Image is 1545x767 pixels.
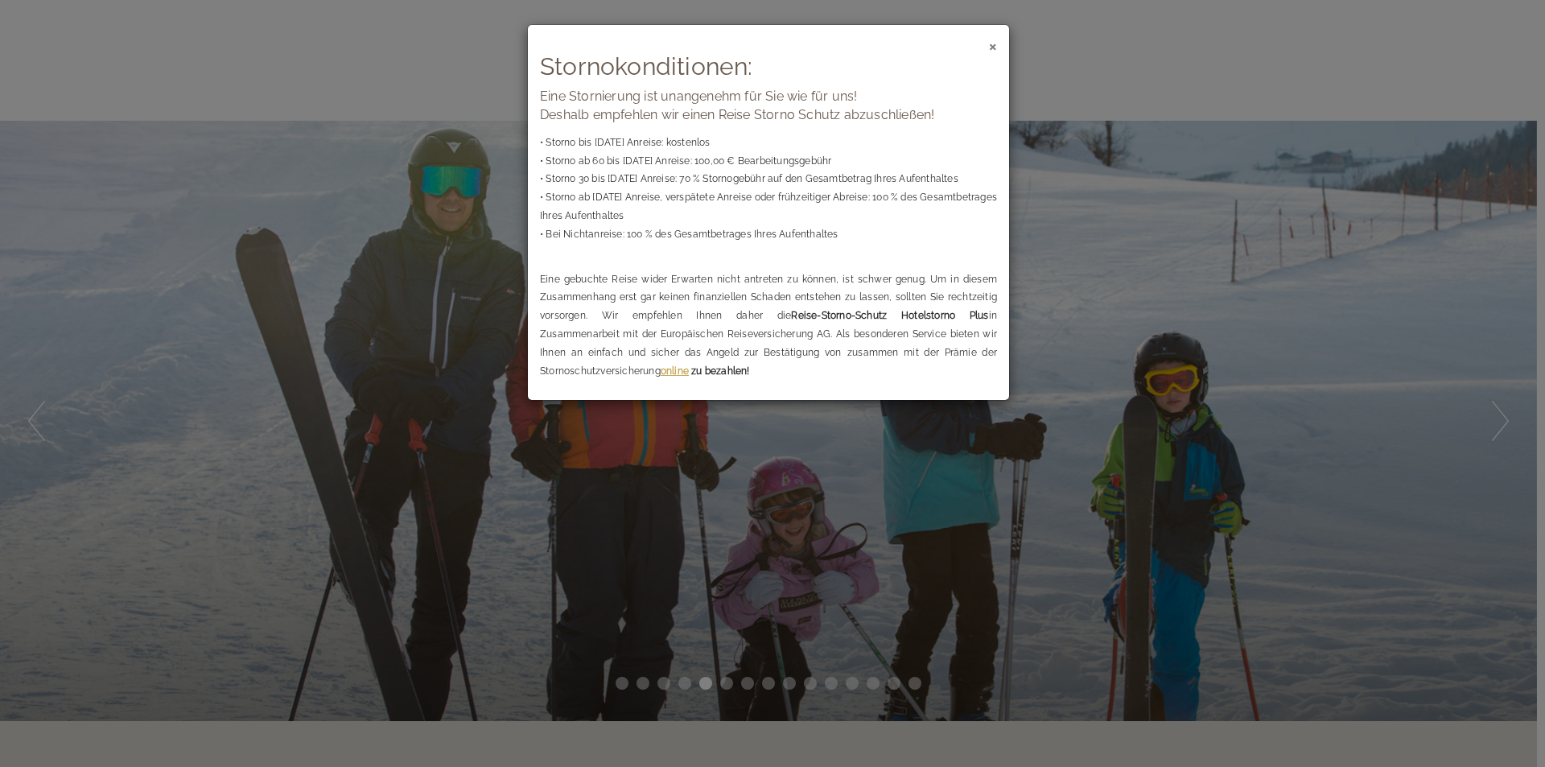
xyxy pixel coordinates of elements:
[540,88,997,125] p: Eine Stornierung ist unangenehm für Sie wie für uns! Deshalb empfehlen wir einen Reise Storno Sch...
[540,53,997,80] h2: Stornokonditionen:
[791,310,988,321] span: Reise-Storno-Schutz Hotelstorno Plus
[540,347,997,377] span: zusammen mit der Prämie der Stornoschutzversicherung
[989,35,997,56] span: ×
[661,365,750,377] strong: zu bezahlen!
[540,274,997,358] span: Eine gebuchte Reise wider Erwarten nicht antreten zu können, ist schwer genug. Um in diesem Zusam...
[989,37,997,54] button: Close
[661,365,689,377] u: online
[661,365,691,377] a: online
[540,137,997,240] span: • Storno bis [DATE] Anreise: kostenlos • Storno ab 60 bis [DATE] Anreise: 100,00 € Bearbeitungsge...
